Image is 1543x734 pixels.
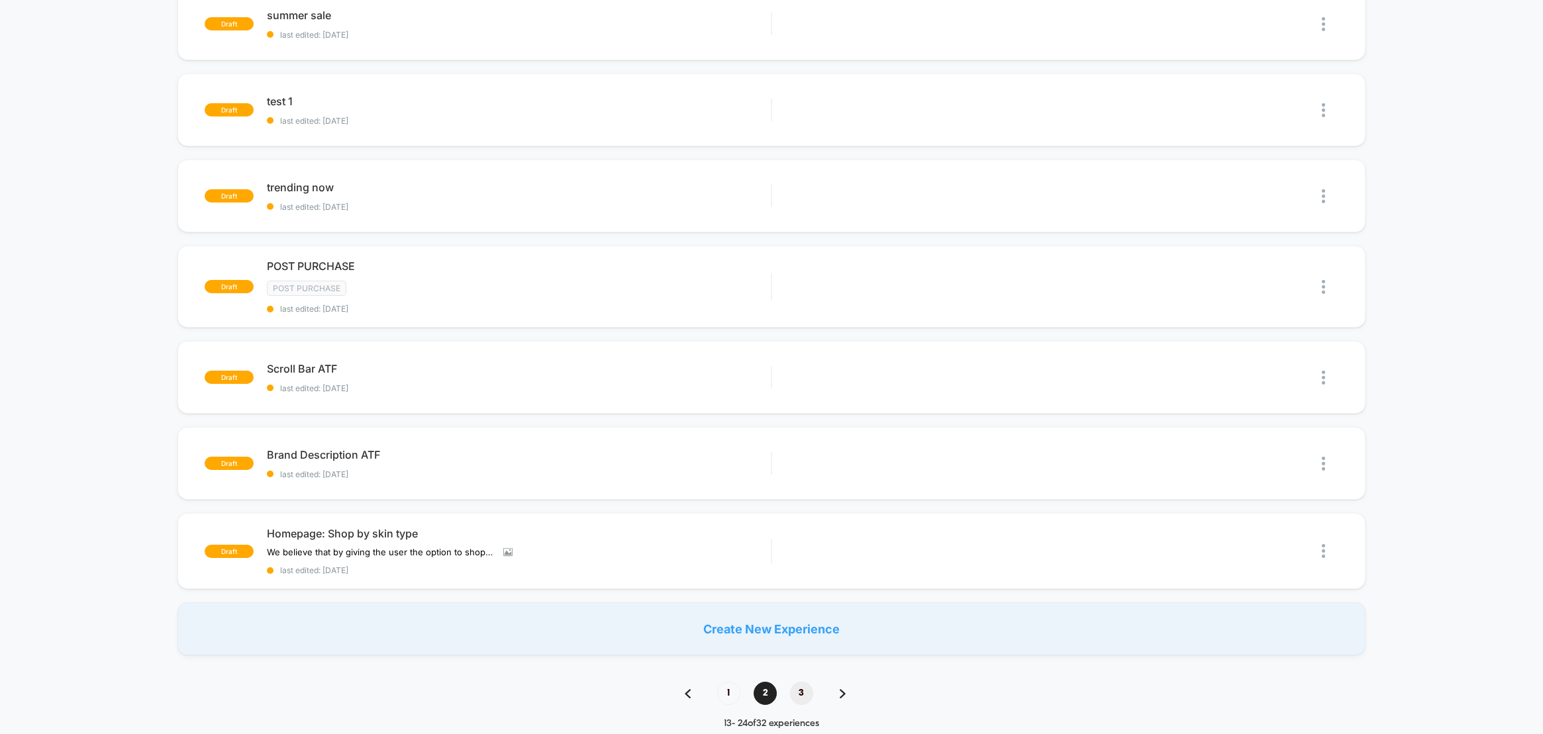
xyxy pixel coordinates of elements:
span: POST PURCHASE [267,259,771,273]
span: draft [205,17,254,30]
span: last edited: [DATE] [267,565,771,575]
span: draft [205,189,254,203]
img: close [1322,280,1325,294]
img: close [1322,457,1325,471]
img: close [1322,17,1325,31]
span: test 1 [267,95,771,108]
img: pagination back [685,689,691,698]
span: Brand Description ATF [267,448,771,461]
span: last edited: [DATE] [267,383,771,393]
img: close [1322,544,1325,558]
span: draft [205,545,254,558]
span: draft [205,103,254,116]
span: summer sale [267,9,771,22]
span: draft [205,280,254,293]
span: last edited: [DATE] [267,116,771,126]
span: Homepage: Shop by skin type [267,527,771,540]
img: close [1322,103,1325,117]
span: last edited: [DATE] [267,30,771,40]
span: We believe that by giving the user the option to shop by their skin type (dry, oily, combo, sensi... [267,547,493,557]
span: last edited: [DATE] [267,469,771,479]
div: 13 - 24 of 32 experiences [672,718,872,729]
span: draft [205,371,254,384]
img: close [1322,371,1325,385]
span: Post Purchase [267,281,346,296]
img: pagination forward [840,689,846,698]
span: 3 [790,682,813,705]
span: trending now [267,181,771,194]
span: draft [205,457,254,470]
span: last edited: [DATE] [267,304,771,314]
img: close [1322,189,1325,203]
span: Scroll Bar ATF [267,362,771,375]
div: Create New Experience [177,602,1366,655]
span: last edited: [DATE] [267,202,771,212]
span: 1 [717,682,740,705]
span: 2 [754,682,777,705]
